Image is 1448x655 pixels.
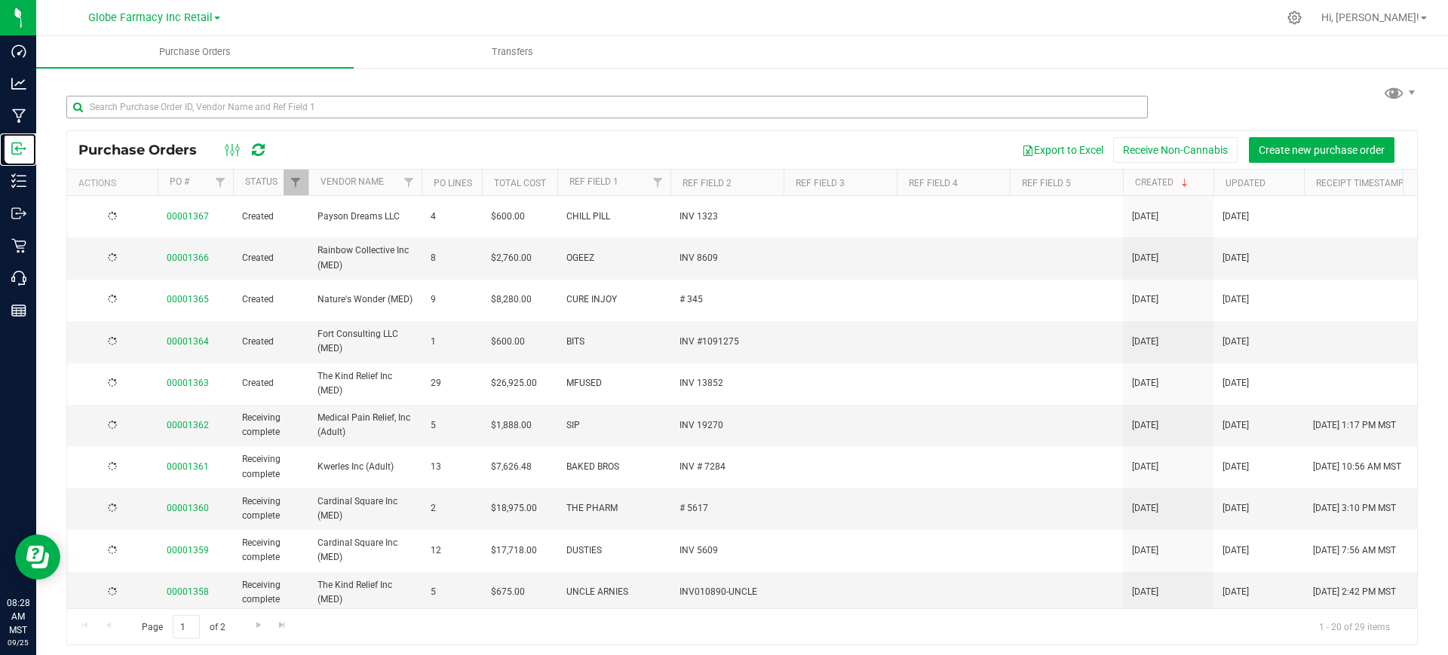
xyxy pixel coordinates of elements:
p: 08:28 AM MST [7,596,29,637]
span: [DATE] [1132,251,1158,265]
span: Created [242,210,299,224]
a: Receipt Timestamp [1316,178,1404,188]
span: [DATE] [1132,501,1158,516]
span: [DATE] [1223,335,1249,349]
span: [DATE] 2:42 PM MST [1313,585,1396,599]
button: Export to Excel [1012,137,1113,163]
a: Filter [284,170,308,195]
span: $26,925.00 [491,376,537,390]
span: 13 [431,460,473,474]
a: 00001367 [167,211,209,222]
a: 00001360 [167,503,209,513]
span: Purchase Orders [139,45,251,59]
span: [DATE] [1132,292,1158,307]
span: $675.00 [491,585,525,599]
a: Filter [208,170,233,195]
span: DUSTIES [566,543,661,558]
span: Medical Pain Relief, Inc (Adult) [318,411,413,439]
a: 00001361 [167,461,209,472]
span: The Kind Relief Inc (MED) [318,369,413,398]
span: Nature's Wonder (MED) [318,292,413,307]
span: Receiving complete [242,494,299,523]
span: [DATE] [1223,376,1249,390]
span: [DATE] [1132,335,1158,349]
span: # 5617 [680,501,775,516]
div: Manage settings [1285,11,1304,25]
span: [DATE] 7:56 AM MST [1313,543,1396,558]
span: Fort Consulting LLC (MED) [318,327,413,356]
input: 1 [173,615,200,638]
span: Create new purchase order [1259,144,1385,156]
a: PO Lines [434,178,472,188]
a: PO # [170,176,189,187]
a: 00001362 [167,420,209,430]
a: Ref Field 2 [683,178,732,188]
span: [DATE] 1:17 PM MST [1313,418,1396,433]
span: $600.00 [491,335,525,349]
span: [DATE] 10:56 AM MST [1313,460,1401,474]
span: [DATE] [1132,543,1158,558]
span: Receiving complete [242,411,299,439]
span: $600.00 [491,210,525,224]
span: INV 8609 [680,251,775,265]
inline-svg: Reports [11,303,26,318]
span: [DATE] [1132,585,1158,599]
a: Ref Field 4 [909,178,958,188]
span: $1,888.00 [491,418,532,433]
a: Ref Field 3 [796,178,845,188]
span: Created [242,335,299,349]
a: Updated [1226,178,1265,188]
span: INV010890-UNCLE [680,585,775,599]
p: 09/25 [7,637,29,648]
a: Created [1135,177,1191,188]
inline-svg: Outbound [11,206,26,221]
span: Created [242,292,299,307]
span: $17,718.00 [491,543,537,558]
span: Receiving complete [242,452,299,481]
span: Payson Dreams LLC [318,210,413,224]
span: [DATE] [1132,418,1158,433]
span: Receiving complete [242,578,299,607]
span: OGEEZ [566,251,661,265]
span: $2,760.00 [491,251,532,265]
a: 00001364 [167,336,209,347]
a: Filter [397,170,422,195]
inline-svg: Manufacturing [11,109,26,124]
span: [DATE] [1223,292,1249,307]
inline-svg: Inbound [11,141,26,156]
span: Hi, [PERSON_NAME]! [1321,11,1419,23]
span: 8 [431,251,473,265]
a: 00001363 [167,378,209,388]
span: [DATE] [1132,210,1158,224]
a: Filter [646,170,670,195]
span: [DATE] [1223,418,1249,433]
span: [DATE] [1223,210,1249,224]
span: $8,280.00 [491,292,532,307]
span: 9 [431,292,473,307]
span: INV 13852 [680,376,775,390]
span: MFUSED [566,376,661,390]
span: Purchase Orders [78,142,212,158]
a: 00001366 [167,253,209,263]
button: Create new purchase order [1249,137,1394,163]
span: 5 [431,585,473,599]
inline-svg: Dashboard [11,44,26,59]
span: CHILL PILL [566,210,661,224]
span: Cardinal Square Inc (MED) [318,494,413,523]
span: 2 [431,501,473,516]
span: Transfers [471,45,554,59]
span: Receiving complete [242,536,299,565]
a: Vendor Name [321,176,384,187]
span: [DATE] [1223,501,1249,516]
span: 1 - 20 of 29 items [1307,615,1402,638]
a: 00001359 [167,545,209,556]
span: THE PHARM [566,501,661,516]
span: BAKED BROS [566,460,661,474]
span: BITS [566,335,661,349]
span: INV 5609 [680,543,775,558]
span: Created [242,376,299,390]
div: Actions [78,178,152,188]
span: $7,626.48 [491,460,532,474]
button: Receive Non-Cannabis [1113,137,1238,163]
a: 00001365 [167,294,209,305]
